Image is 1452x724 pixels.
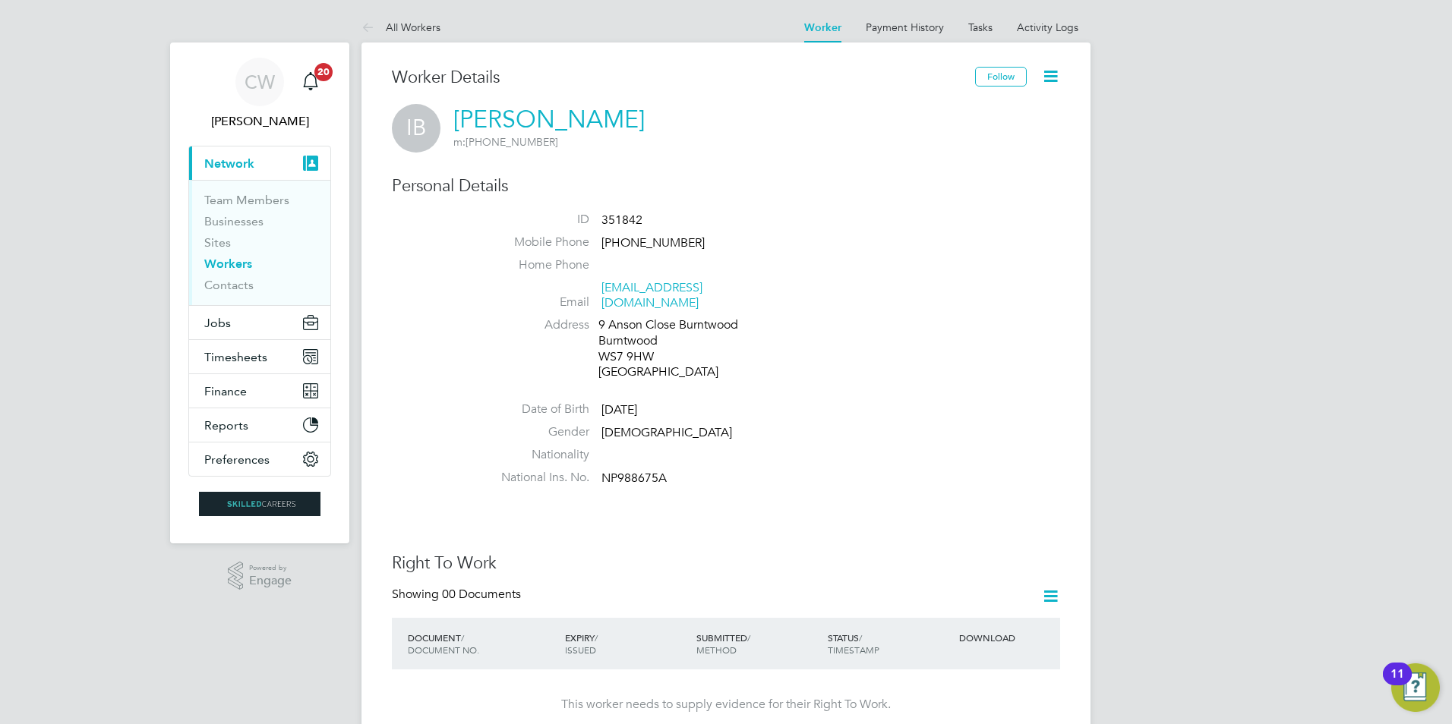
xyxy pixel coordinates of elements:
button: Jobs [189,306,330,339]
a: CW[PERSON_NAME] [188,58,331,131]
a: Go to home page [188,492,331,516]
button: Network [189,146,330,180]
a: Team Members [204,193,289,207]
a: Activity Logs [1017,20,1078,34]
label: Address [483,317,589,333]
span: IB [392,104,440,153]
h3: Worker Details [392,67,975,89]
span: 00 Documents [442,587,521,602]
span: Preferences [204,452,270,467]
h3: Personal Details [392,175,1060,197]
button: Finance [189,374,330,408]
span: / [859,631,862,644]
label: Home Phone [483,257,589,273]
button: Follow [975,67,1027,87]
a: 20 [295,58,326,106]
span: Powered by [249,562,292,574]
div: DOCUMENT [404,624,561,663]
span: [DATE] [601,402,637,417]
span: CW [245,72,275,92]
div: Showing [392,587,524,603]
button: Preferences [189,442,330,476]
span: m: [453,135,466,149]
h3: Right To Work [392,552,1060,574]
span: [PHONE_NUMBER] [453,135,558,149]
a: Payment History [866,20,944,34]
span: Reports [204,418,248,433]
div: This worker needs to supply evidence for their Right To Work. [407,697,1045,713]
a: All Workers [361,20,440,34]
span: / [461,631,464,644]
a: Powered byEngage [228,562,292,590]
button: Reports [189,408,330,442]
div: Network [189,180,330,305]
span: DOCUMENT NO. [408,644,479,656]
label: Mobile Phone [483,235,589,250]
span: 20 [314,63,333,81]
span: [PHONE_NUMBER] [601,235,705,250]
span: ISSUED [565,644,596,656]
span: Finance [204,384,247,398]
button: Open Resource Center, 11 new notifications [1391,663,1440,712]
label: Date of Birth [483,401,589,417]
a: Tasks [968,20,993,34]
span: NP988675A [601,471,667,486]
nav: Main navigation [170,42,349,543]
label: National Ins. No. [483,470,589,486]
span: Jobs [204,316,231,330]
div: 9 Anson Close Burntwood Burntwood WS7 9HW [GEOGRAPHIC_DATA] [598,317,743,380]
div: 11 [1390,674,1404,694]
label: Gender [483,424,589,440]
a: [PERSON_NAME] [453,105,645,134]
span: / [595,631,598,644]
label: Email [483,294,589,310]
div: EXPIRY [561,624,693,663]
span: Timesheets [204,350,267,364]
span: / [747,631,750,644]
span: 351842 [601,212,642,228]
span: Chloe Williams [188,112,331,131]
div: STATUS [824,624,955,663]
span: Network [204,156,254,171]
a: Workers [204,257,252,271]
a: Worker [804,21,841,34]
a: Sites [204,235,231,250]
label: ID [483,212,589,228]
span: Engage [249,574,292,587]
label: Nationality [483,447,589,463]
span: METHOD [696,644,737,656]
span: TIMESTAMP [828,644,879,656]
img: skilledcareers-logo-retina.png [199,492,320,516]
a: [EMAIL_ADDRESS][DOMAIN_NAME] [601,280,702,311]
button: Timesheets [189,340,330,373]
div: SUBMITTED [693,624,824,663]
div: DOWNLOAD [955,624,1060,651]
a: Businesses [204,214,264,228]
span: [DEMOGRAPHIC_DATA] [601,425,732,440]
a: Contacts [204,278,254,292]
